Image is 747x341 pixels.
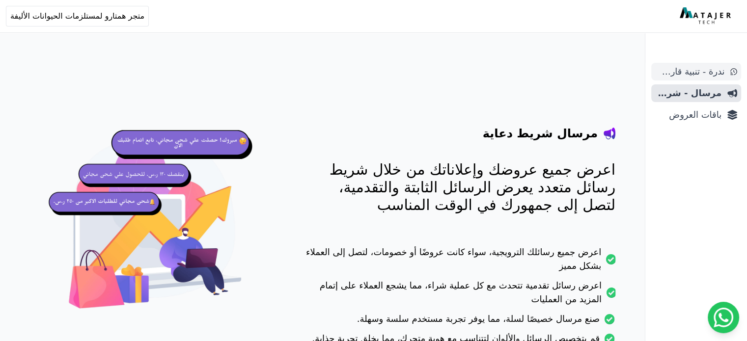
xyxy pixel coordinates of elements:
span: مرسال - شريط دعاية [655,86,721,100]
h4: مرسال شريط دعاية [483,126,598,141]
img: hero [46,118,265,337]
span: ندرة - تنبية قارب علي النفاذ [655,65,724,79]
p: اعرض جميع عروضك وإعلاناتك من خلال شريط رسائل متعدد يعرض الرسائل الثابتة والتقدمية، لتصل إلى جمهور... [304,161,615,214]
span: باقات العروض [655,108,721,122]
img: MatajerTech Logo [680,7,733,25]
li: اعرض رسائل تقدمية تتحدث مع كل عملية شراء، مما يشجع العملاء على إتمام المزيد من العمليات [304,279,615,312]
button: متجر همتارو لمستلزمات الحيوانات الأليفة [6,6,149,26]
span: متجر همتارو لمستلزمات الحيوانات الأليفة [10,10,144,22]
li: اعرض جميع رسائلك الترويجية، سواء كانت عروضًا أو خصومات، لتصل إلى العملاء بشكل مميز [304,245,615,279]
li: صنع مرسال خصيصًا لسلة، مما يوفر تجربة مستخدم سلسة وسهلة. [304,312,615,332]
